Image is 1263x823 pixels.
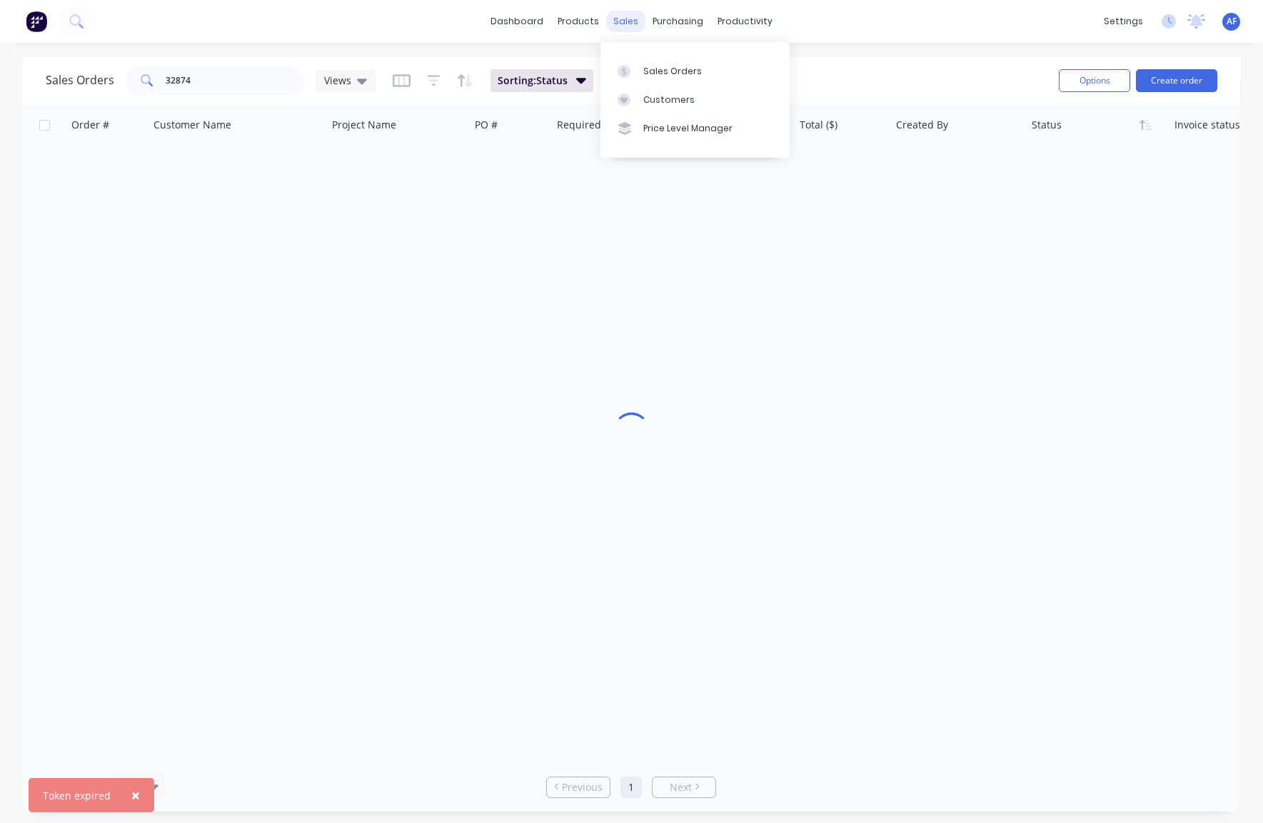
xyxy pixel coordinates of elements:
div: Created By [896,118,948,132]
div: purchasing [645,11,710,32]
img: Factory [26,11,47,32]
a: Previous page [547,780,610,794]
div: Customer Name [154,118,231,132]
span: Views [324,73,351,88]
div: Total ($) [800,118,837,132]
a: dashboard [483,11,550,32]
a: Next page [653,780,715,794]
div: Order # [71,118,109,132]
div: products [550,11,606,32]
button: Options [1059,69,1130,92]
div: sales [606,11,645,32]
h1: Sales Orders [46,74,114,87]
span: × [131,785,140,805]
div: Status [1032,118,1062,132]
a: Price Level Manager [600,114,790,143]
div: PO # [475,118,498,132]
div: Project Name [332,118,396,132]
span: Previous [562,780,603,794]
div: Invoice status [1174,118,1240,132]
div: Required Date [557,118,626,132]
ul: Pagination [540,777,722,798]
div: settings [1097,11,1150,32]
div: productivity [710,11,780,32]
a: Customers [600,86,790,114]
span: AF [1227,15,1237,28]
span: Sorting: Status [498,74,568,88]
div: Customers [643,94,695,106]
div: Price Level Manager [643,122,733,135]
a: Sales Orders [600,56,790,85]
button: Close [117,778,154,812]
span: Next [670,780,692,794]
div: Sales Orders [643,65,702,78]
button: Sorting:Status [490,69,593,92]
a: Page 1 is your current page [620,777,642,798]
button: Create order [1136,69,1217,92]
div: Token expired [43,788,111,803]
input: Search... [166,66,305,95]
